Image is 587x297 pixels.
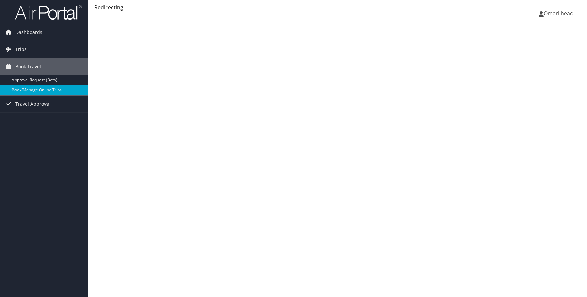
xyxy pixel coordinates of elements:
span: Travel Approval [15,96,51,112]
div: Redirecting... [94,3,580,11]
span: Trips [15,41,27,58]
span: Omari head [544,10,574,17]
a: Omari head [539,3,580,24]
span: Dashboards [15,24,42,41]
img: airportal-logo.png [15,4,82,20]
span: Book Travel [15,58,41,75]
